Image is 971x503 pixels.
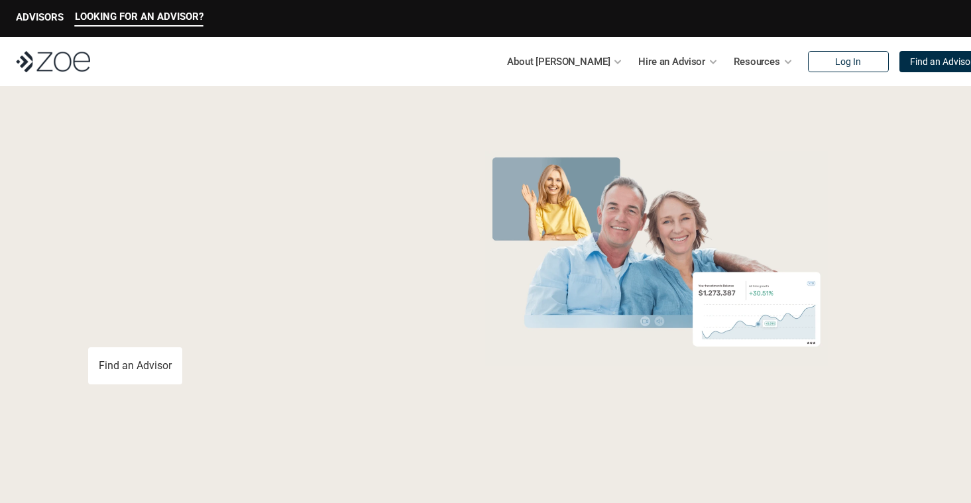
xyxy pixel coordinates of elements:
[16,11,64,23] p: ADVISORS
[480,151,833,366] img: Zoe Financial Hero Image
[473,374,840,382] em: The information in the visuals above is for illustrative purposes only and does not represent an ...
[88,191,356,286] span: with a Financial Advisor
[88,300,430,331] p: You deserve an advisor you can trust. [PERSON_NAME], hire, and invest with vetted, fiduciary, fin...
[88,146,383,197] span: Grow Your Wealth
[638,52,705,72] p: Hire an Advisor
[835,56,861,68] p: Log In
[734,52,780,72] p: Resources
[88,347,182,384] a: Find an Advisor
[507,52,610,72] p: About [PERSON_NAME]
[75,11,203,23] p: LOOKING FOR AN ADVISOR?
[808,51,889,72] a: Log In
[99,359,172,372] p: Find an Advisor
